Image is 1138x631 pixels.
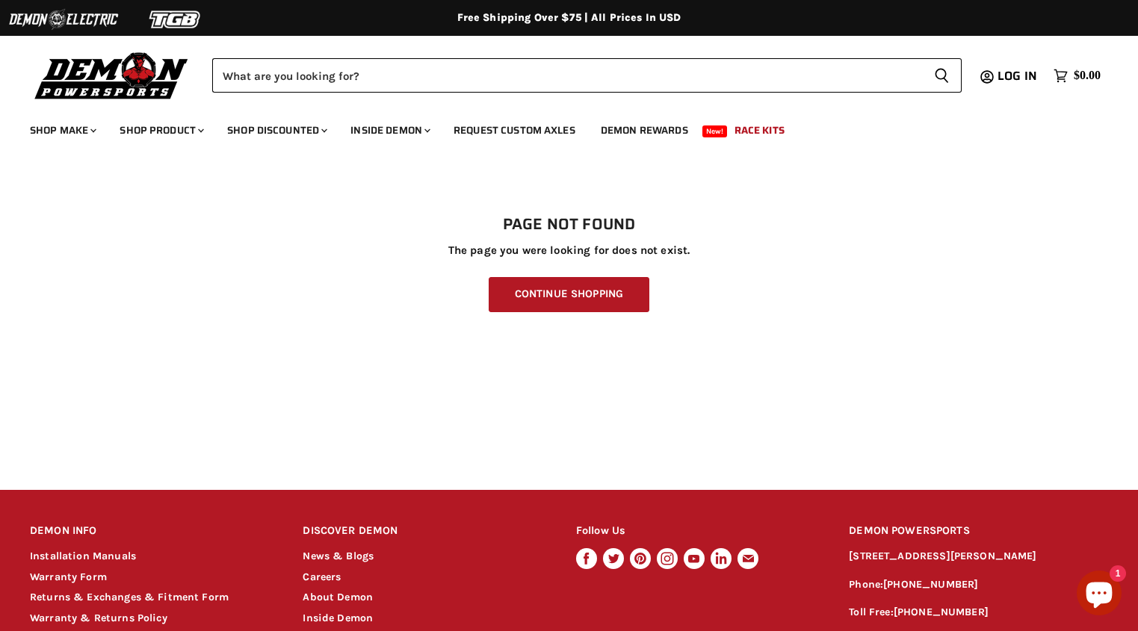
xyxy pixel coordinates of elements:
[849,548,1108,565] p: [STREET_ADDRESS][PERSON_NAME]
[30,550,136,562] a: Installation Manuals
[212,58,962,93] form: Product
[303,571,341,583] a: Careers
[883,578,978,591] a: [PHONE_NUMBER]
[303,514,548,549] h2: DISCOVER DEMON
[303,612,373,624] a: Inside Demon
[849,576,1108,594] p: Phone:
[303,550,374,562] a: News & Blogs
[894,606,989,618] a: [PHONE_NUMBER]
[576,514,821,549] h2: Follow Us
[702,125,728,137] span: New!
[849,514,1108,549] h2: DEMON POWERSPORTS
[1072,571,1126,619] inbox-online-store-chat: Shopify online store chat
[922,58,962,93] button: Search
[998,66,1037,85] span: Log in
[303,591,373,603] a: About Demon
[30,49,194,102] img: Demon Powersports
[108,115,213,146] a: Shop Product
[849,604,1108,621] p: Toll Free:
[30,216,1108,234] h1: Page not found
[723,115,796,146] a: Race Kits
[7,5,120,34] img: Demon Electric Logo 2
[30,612,167,624] a: Warranty & Returns Policy
[991,69,1046,83] a: Log in
[19,115,105,146] a: Shop Make
[120,5,232,34] img: TGB Logo 2
[212,58,922,93] input: Search
[30,244,1108,257] p: The page you were looking for does not exist.
[30,591,229,603] a: Returns & Exchanges & Fitment Form
[442,115,587,146] a: Request Custom Axles
[19,109,1097,146] ul: Main menu
[339,115,439,146] a: Inside Demon
[30,514,275,549] h2: DEMON INFO
[30,571,107,583] a: Warranty Form
[216,115,336,146] a: Shop Discounted
[489,277,649,312] a: Continue Shopping
[1046,65,1108,87] a: $0.00
[1074,69,1101,83] span: $0.00
[590,115,699,146] a: Demon Rewards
